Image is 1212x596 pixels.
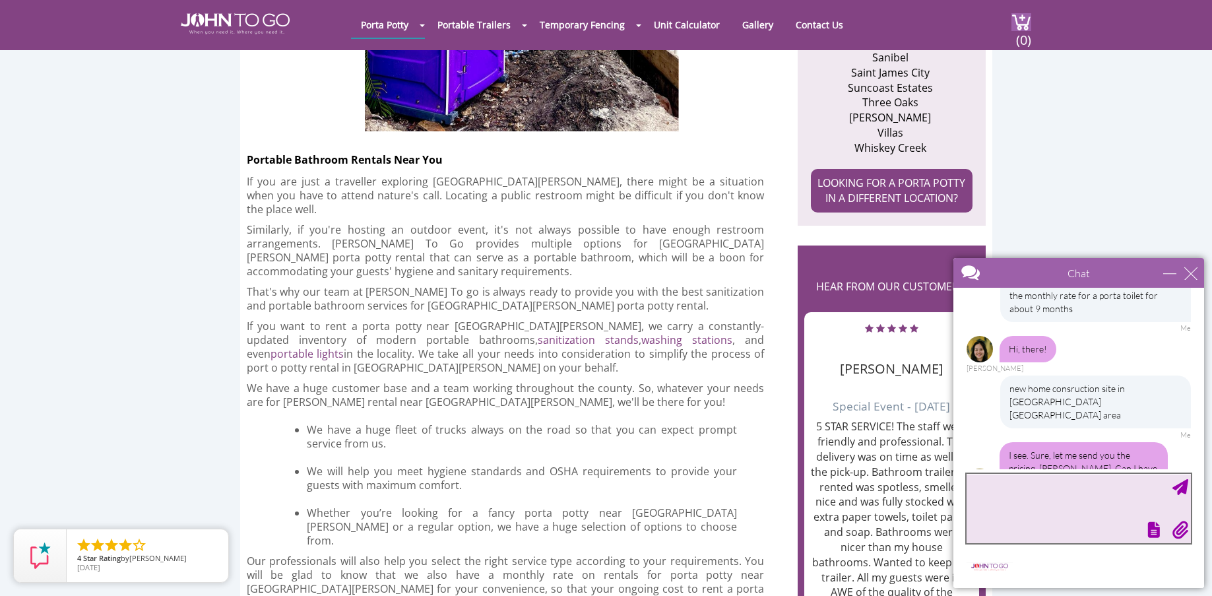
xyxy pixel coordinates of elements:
a: Contact Us [786,12,853,38]
a: Temporary Fencing [530,12,635,38]
p: Whether you’re looking for a fancy porta potty near [GEOGRAPHIC_DATA][PERSON_NAME] or a regular o... [307,506,736,548]
a: LOOKING FOR A PORTA POTTY IN A DIFFERENT LOCATION? [811,169,973,213]
a: Unit Calculator [644,12,730,38]
span: (0) [1015,20,1031,49]
img: JOHN to go [181,13,290,34]
li: Suncoast Estates ​ [827,81,956,96]
li: Whiskey Creek ​ [827,141,956,156]
p: That's why our team at [PERSON_NAME] To go is always ready to provide you with the best sanitizat... [247,285,765,313]
li: Villas ​ [827,125,956,141]
p: We have a huge fleet of trucks always on the road so that you can expect prompt service from us. [307,423,736,451]
p: Similarly, if you're hosting an outdoor event, it's not always possible to have enough restroom a... [247,223,765,279]
span: by [77,554,218,564]
span: [PERSON_NAME] [129,553,187,563]
h2: Portable Bathroom Rentals Near You [247,145,798,168]
a: Porta Potty [351,12,418,38]
a: washing stations [641,333,732,347]
h2: HEAR FROM OUR CUSTOMERS: [804,265,979,306]
p: If you want to rent a porta potty near [GEOGRAPHIC_DATA][PERSON_NAME], we carry a constantly-upda... [247,319,765,375]
span: 4 [77,553,81,563]
a: sanitization stands [538,333,639,347]
li: [PERSON_NAME] ​ [827,110,956,125]
li:  [90,537,106,553]
li:  [117,537,133,553]
li:  [131,537,147,553]
span: Star Rating [83,553,121,563]
h6: Special Event - [DATE] [811,383,973,413]
li:  [104,537,119,553]
p: We have a huge customer base and a team working throughout the county. So, whatever your needs ar... [247,381,765,409]
p: We will help you meet hygiene standards and OSHA requirements to provide your guests with maximum... [307,465,736,492]
a: Portable Trailers [428,12,521,38]
a: portable lights [271,347,344,361]
img: cart a [1011,13,1031,31]
li: Sanibel ​ [827,50,956,65]
li:  [76,537,92,553]
p: If you are just a traveller exploring [GEOGRAPHIC_DATA][PERSON_NAME], there might be a situation ... [247,175,765,216]
a: Gallery [732,12,783,38]
iframe: Live Chat Box [945,250,1212,596]
img: Review Rating [27,543,53,569]
li: Three Oaks ​ [827,95,956,110]
span: [DATE] [77,562,100,572]
li: Saint James City ​ [827,65,956,81]
h4: [PERSON_NAME] [811,342,973,376]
